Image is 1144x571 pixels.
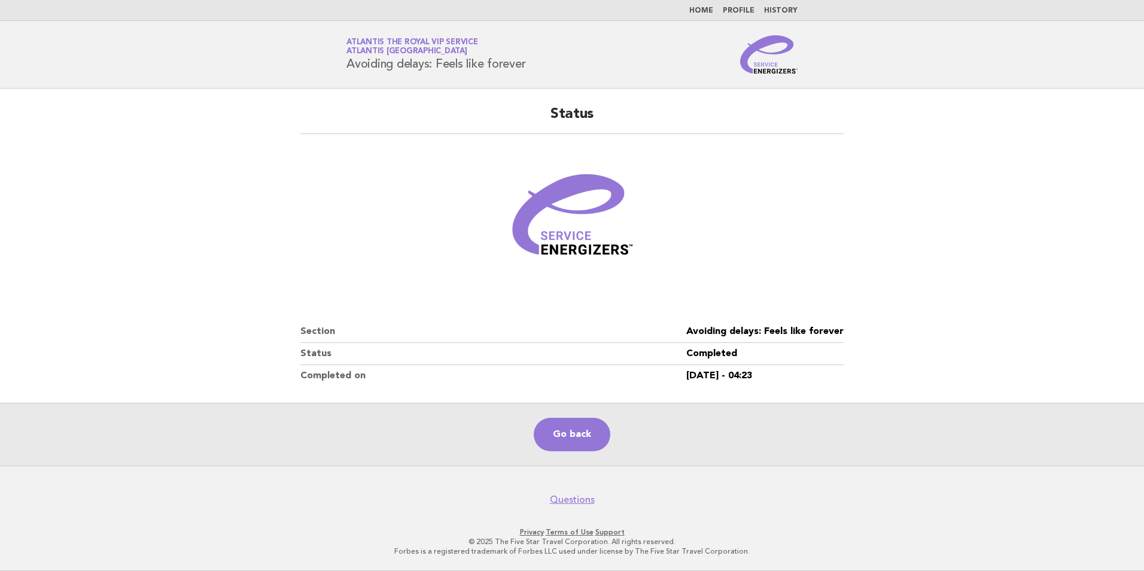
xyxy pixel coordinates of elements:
dt: Section [300,321,686,343]
p: © 2025 The Five Star Travel Corporation. All rights reserved. [206,537,938,546]
img: Verified [500,148,644,292]
img: Service Energizers [740,35,798,74]
a: Profile [723,7,754,14]
a: Go back [534,418,610,451]
a: Questions [550,494,595,506]
dt: Completed on [300,365,686,387]
dd: [DATE] - 04:23 [686,365,844,387]
p: · · [206,527,938,537]
a: Privacy [520,528,544,536]
a: Atlantis the Royal VIP ServiceAtlantis [GEOGRAPHIC_DATA] [346,38,478,55]
dt: Status [300,343,686,365]
dd: Completed [686,343,844,365]
dd: Avoiding delays: Feels like forever [686,321,844,343]
a: Support [595,528,625,536]
a: Home [689,7,713,14]
span: Atlantis [GEOGRAPHIC_DATA] [346,48,467,56]
a: History [764,7,798,14]
p: Forbes is a registered trademark of Forbes LLC used under license by The Five Star Travel Corpora... [206,546,938,556]
h1: Avoiding delays: Feels like forever [346,39,525,70]
a: Terms of Use [546,528,594,536]
h2: Status [300,105,844,134]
